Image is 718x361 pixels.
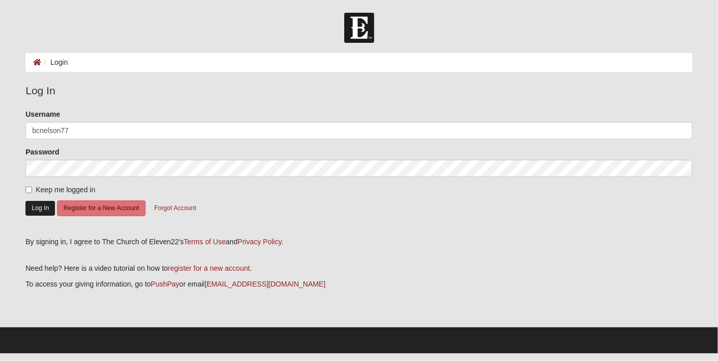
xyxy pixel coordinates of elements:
button: Register for a New Account [57,200,146,216]
div: By signing in, I agree to The Church of Eleven22's and . [25,237,693,247]
span: Keep me logged in [36,186,95,194]
a: register for a new account [168,264,250,272]
p: To access your giving information, go to or email [25,279,693,290]
a: PushPay [151,280,179,288]
a: [EMAIL_ADDRESS][DOMAIN_NAME] [205,280,325,288]
label: Password [25,147,59,157]
button: Log In [25,201,55,216]
legend: Log In [25,83,693,99]
button: Forgot Account [148,200,203,216]
li: Login [41,57,68,68]
input: Keep me logged in [25,187,32,193]
img: Church of Eleven22 Logo [344,13,374,43]
a: Terms of Use [184,238,226,246]
a: Privacy Policy [238,238,282,246]
p: Need help? Here is a video tutorial on how to . [25,263,693,274]
label: Username [25,109,60,119]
